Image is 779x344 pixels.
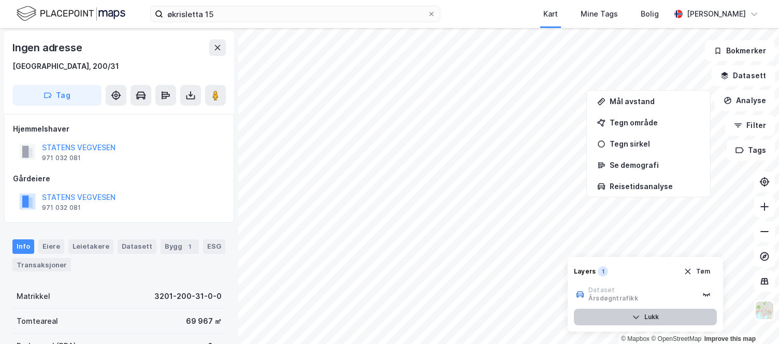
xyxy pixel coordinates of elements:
div: 971 032 081 [42,204,81,212]
div: 1 [184,241,195,252]
div: Eiere [38,239,64,254]
div: 3201-200-31-0-0 [154,290,222,303]
div: 971 032 081 [42,154,81,162]
button: Tags [727,140,775,161]
button: Filter [725,115,775,136]
div: Info [12,239,34,254]
div: Bolig [641,8,659,20]
div: Transaksjoner [12,258,71,271]
button: Analyse [715,90,775,111]
button: Bokmerker [705,40,775,61]
div: Tegn område [610,118,700,127]
div: Leietakere [68,239,113,254]
input: Søk på adresse, matrikkel, gårdeiere, leietakere eller personer [163,6,427,22]
button: Datasett [712,65,775,86]
a: Improve this map [704,335,756,342]
button: Tøm [677,263,717,280]
div: Datasett [118,239,156,254]
div: Bygg [161,239,199,254]
button: Tag [12,85,102,106]
div: Tomteareal [17,315,58,327]
div: Ingen adresse [12,39,84,56]
div: Matrikkel [17,290,50,303]
div: Mål avstand [610,97,700,106]
a: OpenStreetMap [651,335,701,342]
div: Mine Tags [581,8,618,20]
div: 1 [598,266,608,277]
div: Tegn sirkel [610,139,700,148]
img: logo.f888ab2527a4732fd821a326f86c7f29.svg [17,5,125,23]
div: Layers [574,267,596,276]
iframe: Chat Widget [727,294,779,344]
div: [GEOGRAPHIC_DATA], 200/31 [12,60,119,73]
div: Dataset [588,286,638,294]
div: Årsdøgntrafikk [588,294,638,303]
div: 69 967 ㎡ [186,315,222,327]
div: Hjemmelshaver [13,123,225,135]
div: Gårdeiere [13,173,225,185]
a: Mapbox [621,335,650,342]
div: Kart [543,8,558,20]
button: Lukk [574,309,717,325]
div: Reisetidsanalyse [610,182,700,191]
div: ESG [203,239,225,254]
div: [PERSON_NAME] [687,8,746,20]
div: Se demografi [610,161,700,169]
